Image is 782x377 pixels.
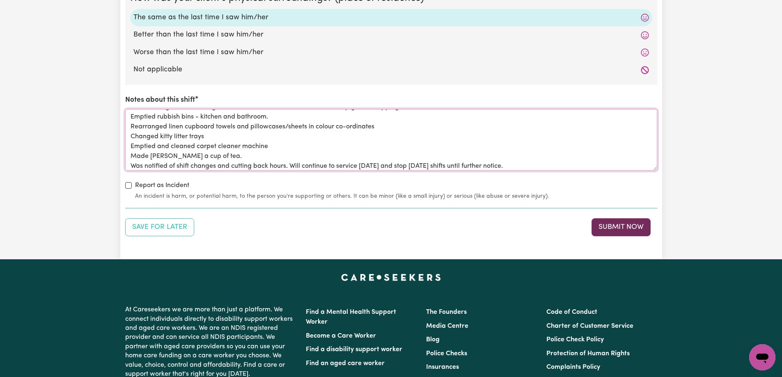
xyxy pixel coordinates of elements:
a: Blog [426,336,440,343]
small: An incident is harm, or potential harm, to the person you're supporting or others. It can be mino... [135,192,657,201]
label: Not applicable [133,64,649,75]
a: Police Checks [426,350,467,357]
textarea: Cleaned kitchen and tidied lounge room. Water herb garden, flower garden and fruit trees. Trimmed... [125,109,657,171]
a: Find a Mental Health Support Worker [306,309,396,325]
label: Report as Incident [135,181,189,190]
a: Find a disability support worker [306,346,402,353]
label: The same as the last time I saw him/her [133,12,649,23]
a: Find an aged care worker [306,360,385,367]
a: Charter of Customer Service [546,323,633,329]
a: Insurances [426,364,459,370]
label: Worse than the last time I saw him/her [133,47,649,58]
a: Complaints Policy [546,364,600,370]
a: Media Centre [426,323,468,329]
a: Careseekers home page [341,274,441,281]
button: Submit your job report [592,218,651,236]
a: Police Check Policy [546,336,604,343]
iframe: Button to launch messaging window [749,344,775,370]
a: Become a Care Worker [306,333,376,339]
a: Protection of Human Rights [546,350,630,357]
label: Notes about this shift [125,95,195,105]
label: Better than the last time I saw him/her [133,30,649,40]
a: Code of Conduct [546,309,597,315]
a: The Founders [426,309,467,315]
button: Save your job report [125,218,194,236]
